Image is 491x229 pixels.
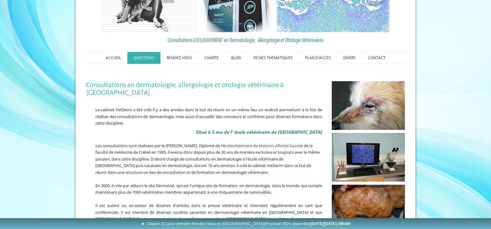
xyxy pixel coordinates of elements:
[310,221,350,226] b: [DATE][DATE] 08h40
[141,221,351,226] span: ► Cliquez ICI pour prendre Rendez-Vous en [GEOGRAPHIC_DATA]
[86,81,322,97] h1: Consultations en dermatologie, allergologie et otologie vétérinaire à [GEOGRAPHIC_DATA]
[299,52,337,64] a: PLAN D'ACCES
[225,143,301,148] span: cole et lauréa
[362,52,392,64] a: CONTACT
[86,35,405,45] a: Consultations EXCLUSIVEMENT en Dermatologie, Allergologie et Otologie Vétérinaires
[225,52,247,64] a: BLOG
[127,52,160,64] a: QUESTIONS
[100,52,127,64] a: ACCUEIL
[196,129,322,135] span: Situé à 5 mn de l' école vétérinaire de [GEOGRAPHIC_DATA]
[264,221,351,226] span: (Prochain RDV disponible )
[160,52,198,64] a: RENDEZ-VOUS
[337,52,362,64] a: DIVERS
[332,133,405,182] img: Cabinet vétérinaire dédié à la dermatologie à Maisons Alfort
[95,107,322,126] span: Le cabinet VetDerm a été créé il y a des années dans le but de réunir en un même lieu un endroit ...
[95,143,320,175] span: Les consultations sont réalisées par le [PERSON_NAME]. Diplomé de l'é t de la faculté de médecine...
[95,183,322,195] span: En 2000, il crée par ailleurs le site DermaVet, qui est l'unique site de formation en dermatologi...
[332,81,405,130] img: Cabinet vétérinaire dédié à la dermatologie à Maisons Alfort
[232,143,285,148] a: vétérinaire de Maisons Alfort
[247,52,299,64] a: FICHES THEMATIQUES
[198,52,225,64] a: CHARTE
